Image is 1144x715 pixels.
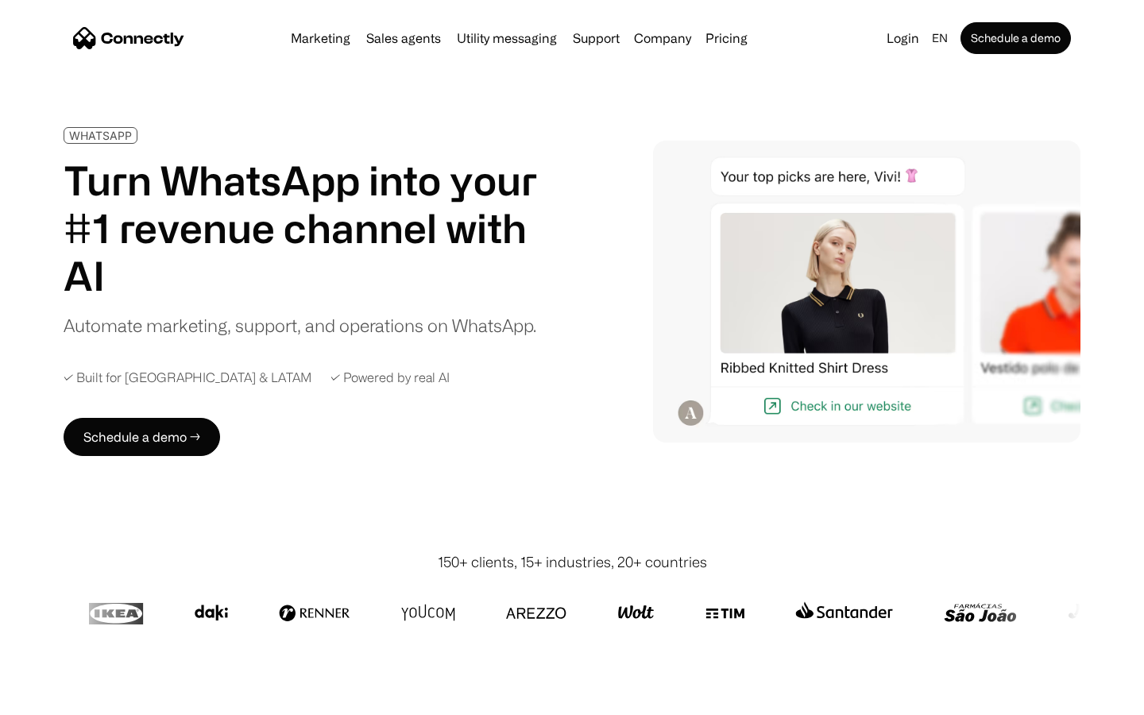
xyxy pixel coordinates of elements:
[64,312,536,338] div: Automate marketing, support, and operations on WhatsApp.
[284,32,357,44] a: Marketing
[360,32,447,44] a: Sales agents
[566,32,626,44] a: Support
[932,27,948,49] div: en
[32,687,95,709] ul: Language list
[16,686,95,709] aside: Language selected: English
[64,370,311,385] div: ✓ Built for [GEOGRAPHIC_DATA] & LATAM
[960,22,1071,54] a: Schedule a demo
[64,157,556,300] h1: Turn WhatsApp into your #1 revenue channel with AI
[330,370,450,385] div: ✓ Powered by real AI
[634,27,691,49] div: Company
[64,418,220,456] a: Schedule a demo →
[69,129,132,141] div: WHATSAPP
[438,551,707,573] div: 150+ clients, 15+ industries, 20+ countries
[880,27,926,49] a: Login
[450,32,563,44] a: Utility messaging
[699,32,754,44] a: Pricing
